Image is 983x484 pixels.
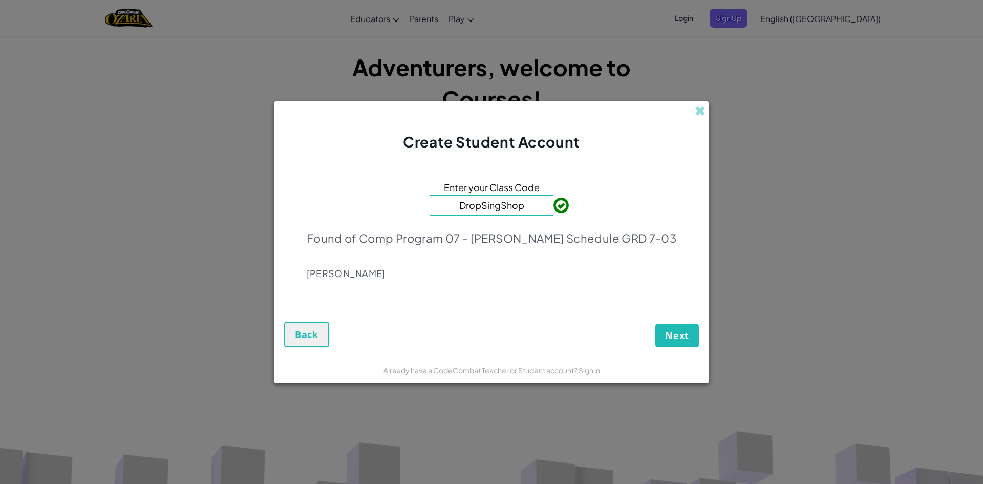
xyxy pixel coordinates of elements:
span: Back [295,328,318,341]
p: [PERSON_NAME] [307,267,676,280]
span: Already have a CodeCombat Teacher or Student account? [383,366,579,375]
p: Found of Comp Program 07 - [PERSON_NAME] Schedule GRD 7-03 [307,231,676,245]
span: Next [665,329,689,342]
span: Create Student Account [403,133,580,151]
button: Next [655,324,699,347]
button: Back [284,322,329,347]
a: Sign in [579,366,600,375]
span: Enter your Class Code [444,180,540,195]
